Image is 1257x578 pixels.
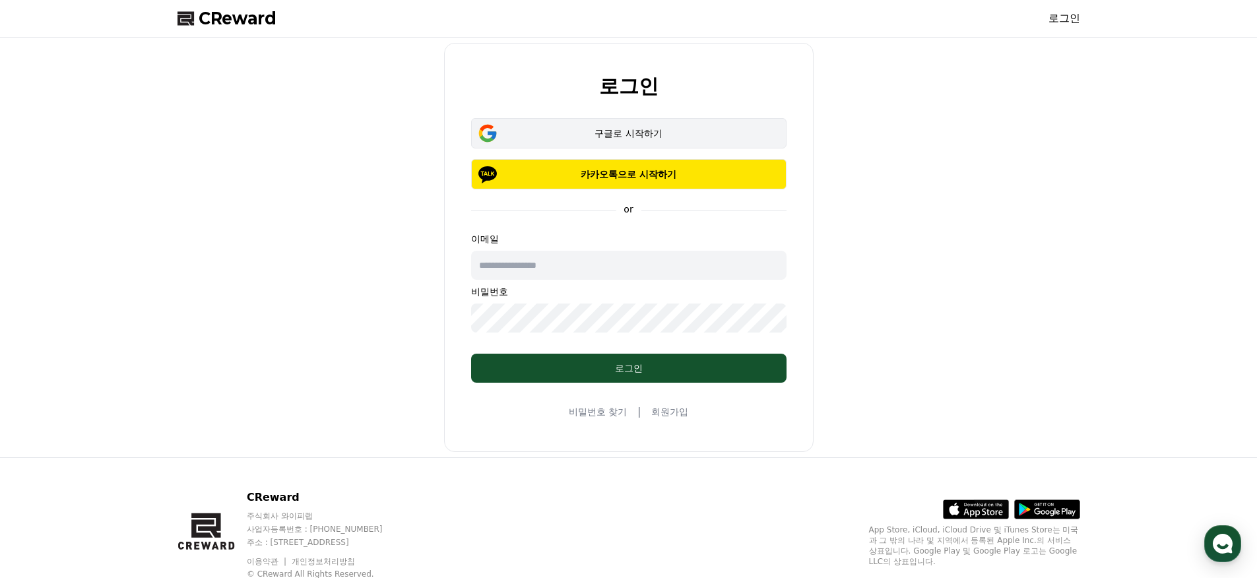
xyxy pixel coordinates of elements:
h2: 로그인 [599,75,659,97]
a: 이용약관 [247,557,288,566]
a: 대화 [87,418,170,451]
span: 설정 [204,438,220,449]
a: 홈 [4,418,87,451]
p: 비밀번호 [471,285,787,298]
p: 사업자등록번호 : [PHONE_NUMBER] [247,524,408,534]
button: 카카오톡으로 시작하기 [471,159,787,189]
button: 구글로 시작하기 [471,118,787,148]
a: 비밀번호 찾기 [569,405,627,418]
a: 회원가입 [651,405,688,418]
p: CReward [247,490,408,505]
p: 주소 : [STREET_ADDRESS] [247,537,408,548]
a: 로그인 [1048,11,1080,26]
span: 대화 [121,439,137,449]
span: | [637,404,641,420]
p: 주식회사 와이피랩 [247,511,408,521]
a: 개인정보처리방침 [292,557,355,566]
div: 구글로 시작하기 [490,127,767,140]
a: 설정 [170,418,253,451]
p: or [616,203,641,216]
p: App Store, iCloud, iCloud Drive 및 iTunes Store는 미국과 그 밖의 나라 및 지역에서 등록된 Apple Inc.의 서비스 상표입니다. Goo... [869,525,1080,567]
span: CReward [199,8,276,29]
span: 홈 [42,438,49,449]
p: 이메일 [471,232,787,245]
button: 로그인 [471,354,787,383]
div: 로그인 [498,362,760,375]
a: CReward [177,8,276,29]
p: 카카오톡으로 시작하기 [490,168,767,181]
